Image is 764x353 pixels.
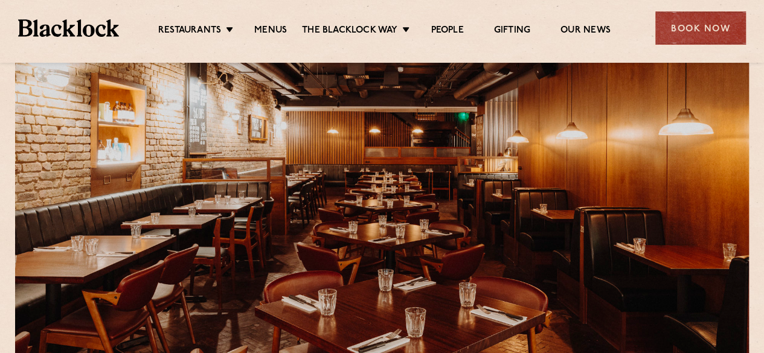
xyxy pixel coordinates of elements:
a: Our News [560,25,611,38]
a: Menus [254,25,287,38]
a: People [431,25,463,38]
div: Book Now [655,11,746,45]
a: The Blacklock Way [302,25,397,38]
a: Restaurants [158,25,221,38]
img: BL_Textured_Logo-footer-cropped.svg [18,19,119,36]
a: Gifting [494,25,530,38]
